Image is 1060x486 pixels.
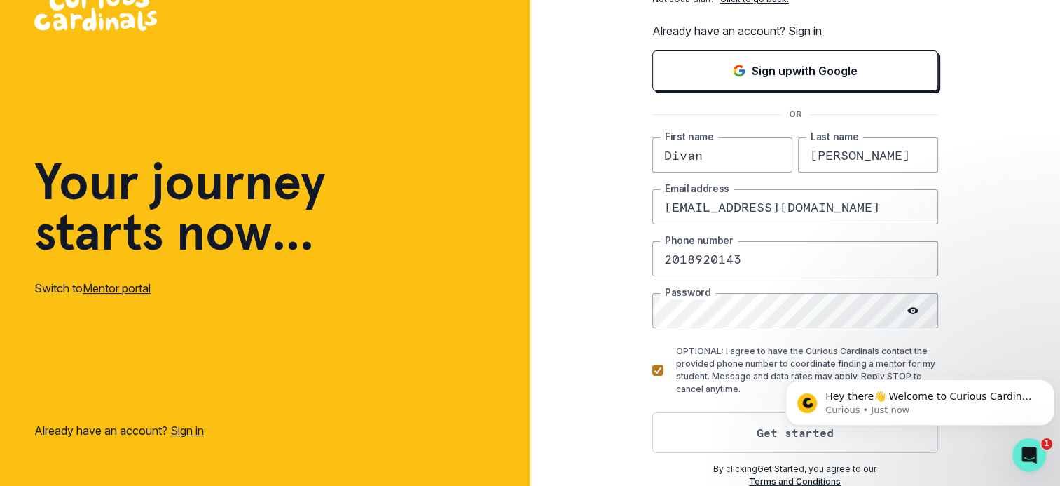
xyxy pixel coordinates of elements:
[676,345,938,396] p: OPTIONAL: I agree to have the Curious Cardinals contact the provided phone number to coordinate f...
[83,281,151,295] a: Mentor portal
[46,41,256,108] span: Hey there👋 Welcome to Curious Cardinals 🙌 Take a look around! If you have any questions or are ex...
[652,22,938,39] p: Already have an account?
[652,463,938,475] p: By clicking Get Started , you agree to our
[34,156,326,257] h1: Your journey starts now...
[34,422,204,439] p: Already have an account?
[170,424,204,438] a: Sign in
[788,24,822,38] a: Sign in
[46,54,257,67] p: Message from Curious, sent Just now
[652,50,938,91] button: Sign in with Google (GSuite)
[652,412,938,453] button: Get started
[780,108,810,121] p: OR
[780,350,1060,448] iframe: Intercom notifications message
[1041,438,1052,450] span: 1
[752,62,858,79] p: Sign up with Google
[1012,438,1046,472] iframe: Intercom live chat
[34,281,83,295] span: Switch to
